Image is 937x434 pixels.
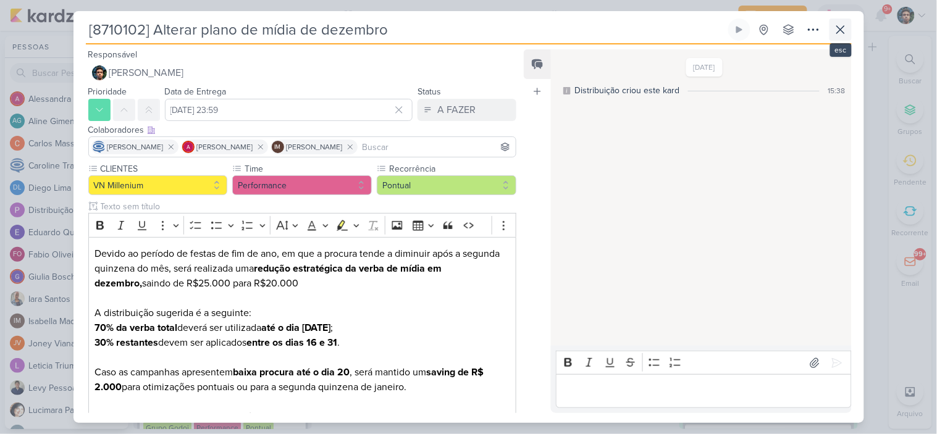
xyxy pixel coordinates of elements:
button: Pontual [377,175,516,195]
button: VN Millenium [88,175,228,195]
label: Recorrência [388,162,516,175]
input: Buscar [360,140,514,154]
input: Texto sem título [98,200,517,213]
label: Status [418,86,441,97]
label: CLIENTES [99,162,228,175]
strong: 70% da verba total [95,322,177,334]
img: Alessandra Gomes [182,141,195,153]
div: Distribuição criou este kard [574,84,679,97]
p: devem ser aplicados . [95,335,510,350]
div: Colaboradores [88,123,517,136]
p: deverá ser utilizada ; [95,320,510,335]
p: IM [275,144,281,151]
img: Nelito Junior [92,65,107,80]
p: Devido ao período de festas de fim de ano, em que a procura tende a diminuir após a segunda quinz... [95,246,510,291]
span: [PERSON_NAME] [287,141,343,152]
strong: até o dia [DATE] [261,322,330,334]
label: Data de Entrega [165,86,227,97]
div: Editor toolbar [88,213,517,237]
span: [PERSON_NAME] [109,65,184,80]
label: Time [243,162,372,175]
div: Editor toolbar [556,351,851,375]
span: [PERSON_NAME] [197,141,253,152]
button: Performance [232,175,372,195]
img: Caroline Traven De Andrade [93,141,105,153]
label: Prioridade [88,86,127,97]
div: Este log é visível à todos no kard [563,87,571,94]
strong: baixa procura até o dia 20 [233,366,350,378]
div: 15:38 [828,85,846,96]
button: [PERSON_NAME] [88,62,517,84]
div: Ligar relógio [734,25,744,35]
div: A FAZER [437,102,476,117]
div: Editor editing area: main [556,374,851,408]
div: esc [830,43,852,57]
strong: entre os dias 16 e 31 [246,336,337,349]
input: Select a date [165,99,413,121]
div: Isabella Machado Guimarães [272,141,284,153]
label: Responsável [88,49,138,60]
strong: redução estratégica da verba de mídia em dezembro, [95,262,442,290]
span: [PERSON_NAME] [107,141,164,152]
p: A distribuição sugerida é a seguinte: [95,306,510,320]
strong: 30% restantes [95,336,158,349]
button: A FAZER [418,99,516,121]
input: Kard Sem Título [86,19,726,41]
